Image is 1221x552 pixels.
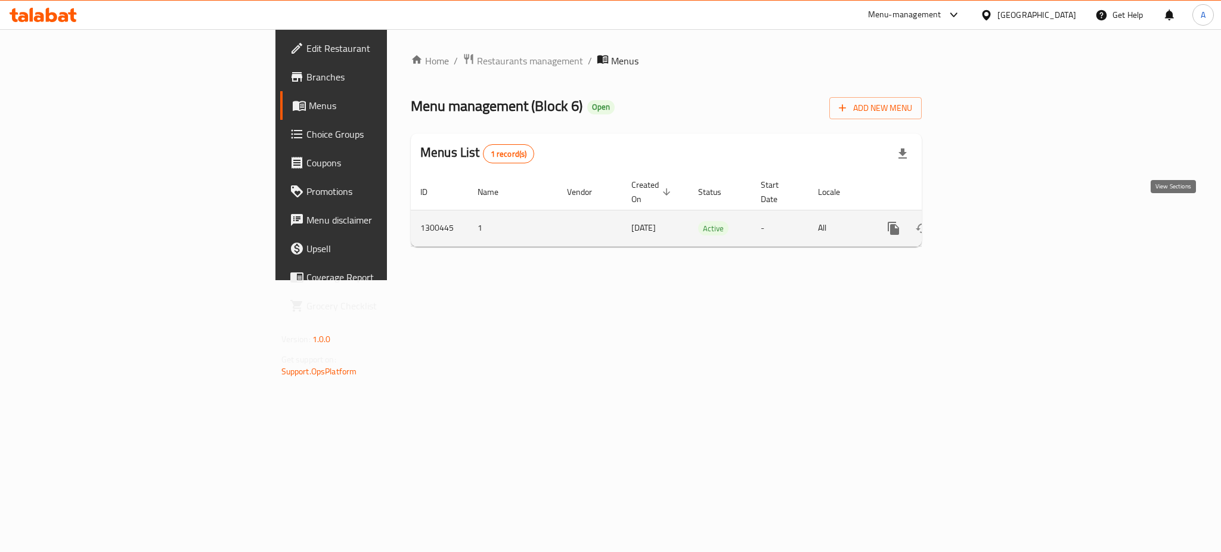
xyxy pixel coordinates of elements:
[306,127,470,141] span: Choice Groups
[468,210,557,246] td: 1
[808,210,870,246] td: All
[879,214,908,243] button: more
[306,241,470,256] span: Upsell
[306,156,470,170] span: Coupons
[483,144,535,163] div: Total records count
[306,184,470,199] span: Promotions
[477,54,583,68] span: Restaurants management
[281,364,357,379] a: Support.OpsPlatform
[997,8,1076,21] div: [GEOGRAPHIC_DATA]
[698,185,737,199] span: Status
[611,54,639,68] span: Menus
[868,8,941,22] div: Menu-management
[698,221,729,235] div: Active
[761,178,794,206] span: Start Date
[280,34,479,63] a: Edit Restaurant
[306,70,470,84] span: Branches
[908,214,937,243] button: Change Status
[567,185,608,199] span: Vendor
[280,91,479,120] a: Menus
[1201,8,1205,21] span: A
[411,53,922,69] nav: breadcrumb
[420,144,534,163] h2: Menus List
[306,270,470,284] span: Coverage Report
[312,331,331,347] span: 1.0.0
[280,63,479,91] a: Branches
[463,53,583,69] a: Restaurants management
[280,177,479,206] a: Promotions
[280,291,479,320] a: Grocery Checklist
[420,185,443,199] span: ID
[839,101,912,116] span: Add New Menu
[306,299,470,313] span: Grocery Checklist
[587,102,615,112] span: Open
[281,352,336,367] span: Get support on:
[870,174,1003,210] th: Actions
[484,148,534,160] span: 1 record(s)
[478,185,514,199] span: Name
[588,54,592,68] li: /
[587,100,615,114] div: Open
[411,92,582,119] span: Menu management ( Block 6 )
[698,222,729,235] span: Active
[280,120,479,148] a: Choice Groups
[751,210,808,246] td: -
[818,185,856,199] span: Locale
[309,98,470,113] span: Menus
[411,174,1003,247] table: enhanced table
[306,213,470,227] span: Menu disclaimer
[631,178,674,206] span: Created On
[306,41,470,55] span: Edit Restaurant
[829,97,922,119] button: Add New Menu
[280,148,479,177] a: Coupons
[280,263,479,291] a: Coverage Report
[888,139,917,168] div: Export file
[280,206,479,234] a: Menu disclaimer
[631,220,656,235] span: [DATE]
[281,331,311,347] span: Version:
[280,234,479,263] a: Upsell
